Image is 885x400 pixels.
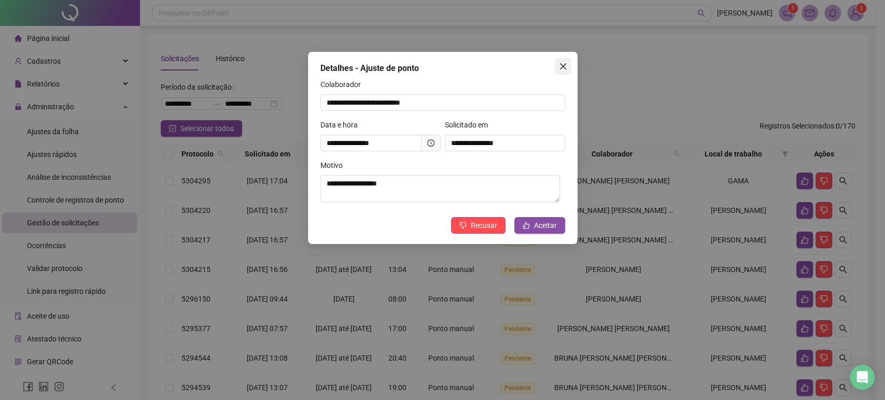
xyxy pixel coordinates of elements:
label: Solicitado em [445,119,495,131]
span: close [559,62,567,70]
button: Recusar [451,217,505,234]
div: Open Intercom Messenger [850,365,875,390]
span: clock-circle [427,139,434,147]
button: Aceitar [514,217,565,234]
label: Data e hora [320,119,364,131]
span: Recusar [471,220,497,231]
span: like [523,222,530,229]
label: Motivo [320,160,349,171]
span: dislike [459,222,467,229]
span: Aceitar [534,220,557,231]
div: Detalhes - Ajuste de ponto [320,62,565,75]
button: Close [555,58,571,75]
label: Colaborador [320,79,368,90]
